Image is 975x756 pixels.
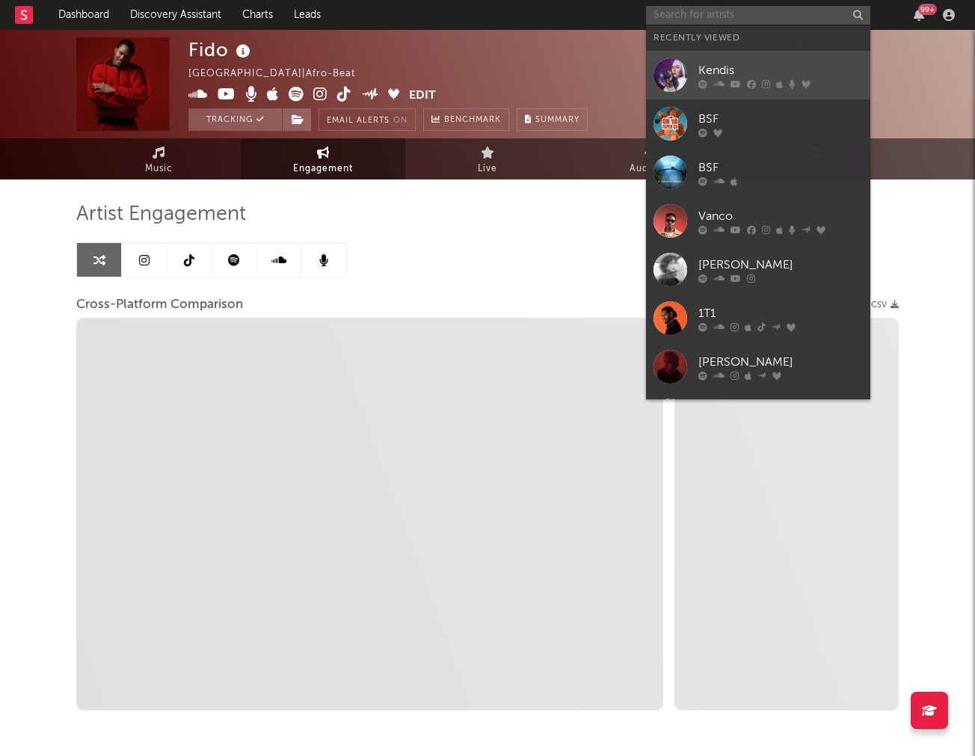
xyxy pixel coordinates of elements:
[76,138,241,179] a: Music
[646,6,870,25] input: Search for artists
[478,160,497,178] span: Live
[630,160,675,178] span: Audience
[409,87,436,105] button: Edit
[646,51,870,99] a: Kendis
[393,117,407,125] em: On
[646,391,870,440] a: Klim
[76,206,246,224] span: Artist Engagement
[914,9,924,21] button: 99+
[646,99,870,148] a: BSF
[517,108,588,131] button: Summary
[698,110,863,128] div: BSF
[653,29,863,47] div: Recently Viewed
[444,111,501,129] span: Benchmark
[646,342,870,391] a: [PERSON_NAME]
[570,138,734,179] a: Audience
[405,138,570,179] a: Live
[76,296,243,314] span: Cross-Platform Comparison
[293,160,353,178] span: Engagement
[646,148,870,197] a: BSF
[698,61,863,79] div: Kendis
[646,245,870,294] a: [PERSON_NAME]
[319,108,416,131] button: Email AlertsOn
[188,37,254,62] div: Fido
[918,4,937,15] div: 99 +
[535,116,579,124] span: Summary
[646,294,870,342] a: 1T1
[698,207,863,225] div: Vanco
[241,138,405,179] a: Engagement
[698,353,863,371] div: [PERSON_NAME]
[698,256,863,274] div: [PERSON_NAME]
[188,65,372,83] div: [GEOGRAPHIC_DATA] | Afro-Beat
[145,160,173,178] span: Music
[188,108,282,131] button: Tracking
[698,159,863,176] div: BSF
[423,108,509,131] a: Benchmark
[646,197,870,245] a: Vanco
[698,304,863,322] div: 1T1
